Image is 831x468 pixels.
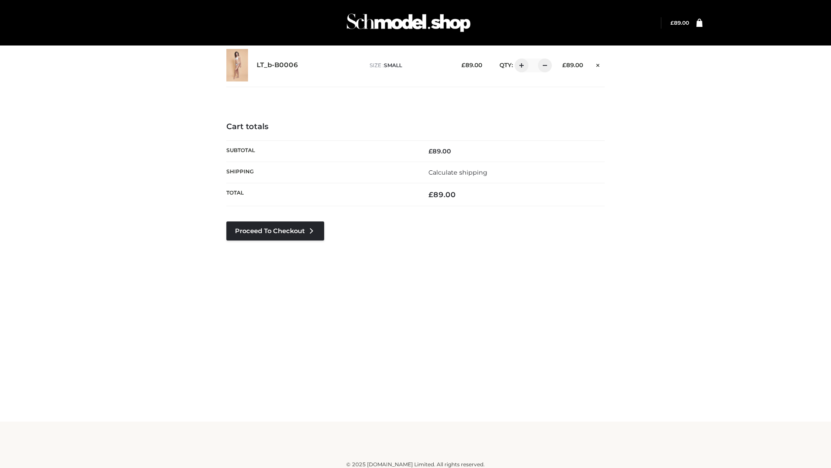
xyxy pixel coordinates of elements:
div: QTY: [491,58,549,72]
span: £ [461,62,465,68]
span: £ [670,19,674,26]
th: Total [226,183,415,206]
a: £89.00 [670,19,689,26]
a: Calculate shipping [428,169,487,176]
a: Proceed to Checkout [226,221,324,240]
bdi: 89.00 [428,147,451,155]
bdi: 89.00 [670,19,689,26]
th: Subtotal [226,140,415,162]
span: £ [428,190,433,199]
bdi: 89.00 [428,190,456,199]
a: LT_b-B0006 [257,61,298,69]
bdi: 89.00 [461,62,482,68]
th: Shipping [226,162,415,183]
p: size : [370,62,448,69]
span: £ [428,147,432,155]
bdi: 89.00 [562,62,583,68]
h4: Cart totals [226,122,605,132]
img: Schmodel Admin 964 [344,6,473,40]
a: Remove this item [592,58,605,70]
span: £ [562,62,566,68]
span: SMALL [384,62,402,68]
